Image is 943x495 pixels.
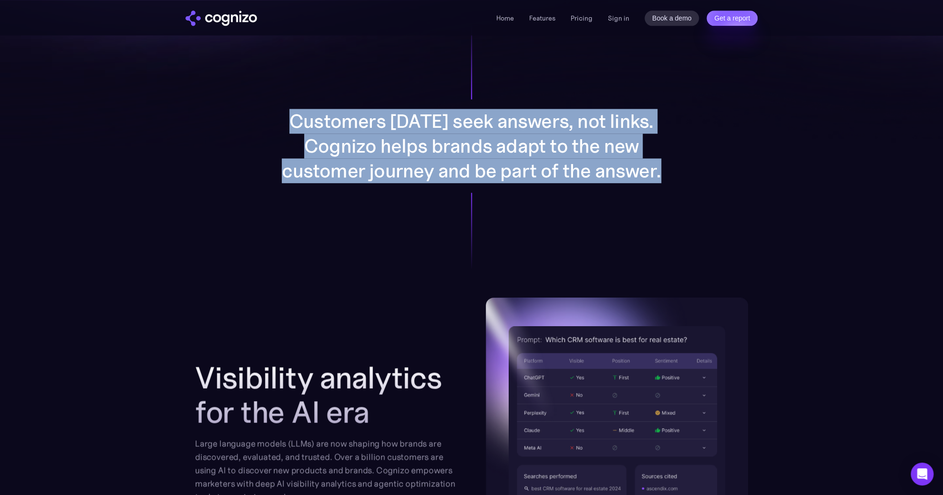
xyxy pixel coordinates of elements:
[645,10,699,26] a: Book a demo
[529,14,555,22] a: Features
[608,12,629,24] a: Sign in
[185,10,257,26] a: home
[707,10,758,26] a: Get a report
[195,361,457,429] h2: Visibility analytics for the AI era
[496,14,514,22] a: Home
[571,14,593,22] a: Pricing
[911,463,933,485] div: Open Intercom Messenger
[281,109,662,183] p: Customers [DATE] seek answers, not links. Cognizo helps brands adapt to the new customer journey ...
[185,10,257,26] img: cognizo logo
